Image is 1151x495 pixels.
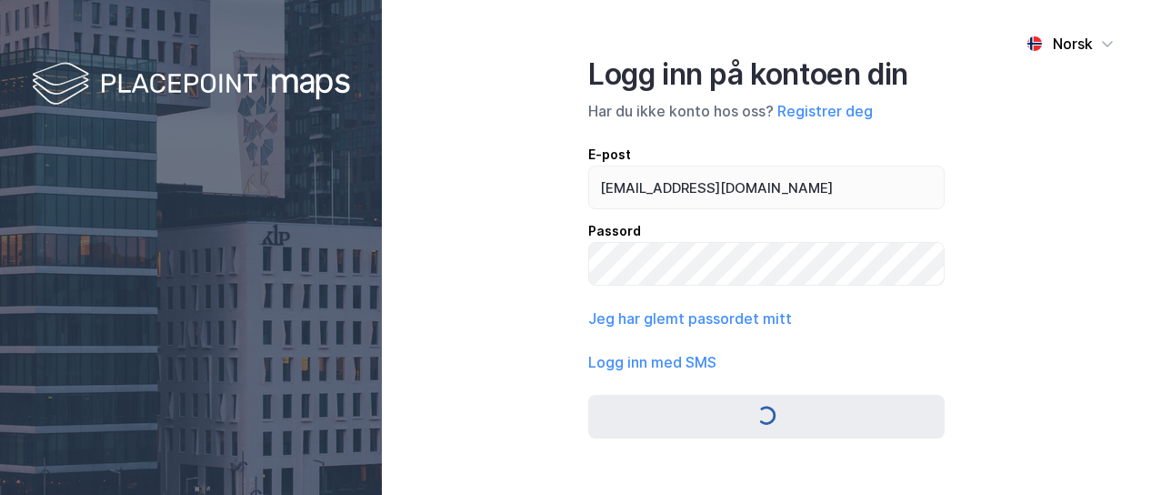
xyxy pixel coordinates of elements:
div: Norsk [1053,33,1093,55]
button: Registrer deg [777,100,873,122]
div: Passord [588,220,945,242]
div: Logg inn på kontoen din [588,56,945,93]
img: logo-white.f07954bde2210d2a523dddb988cd2aa7.svg [32,58,350,112]
div: Har du ikke konto hos oss? [588,100,945,122]
button: Logg inn med SMS [588,351,716,373]
div: E-post [588,144,945,166]
button: Jeg har glemt passordet mitt [588,308,792,329]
